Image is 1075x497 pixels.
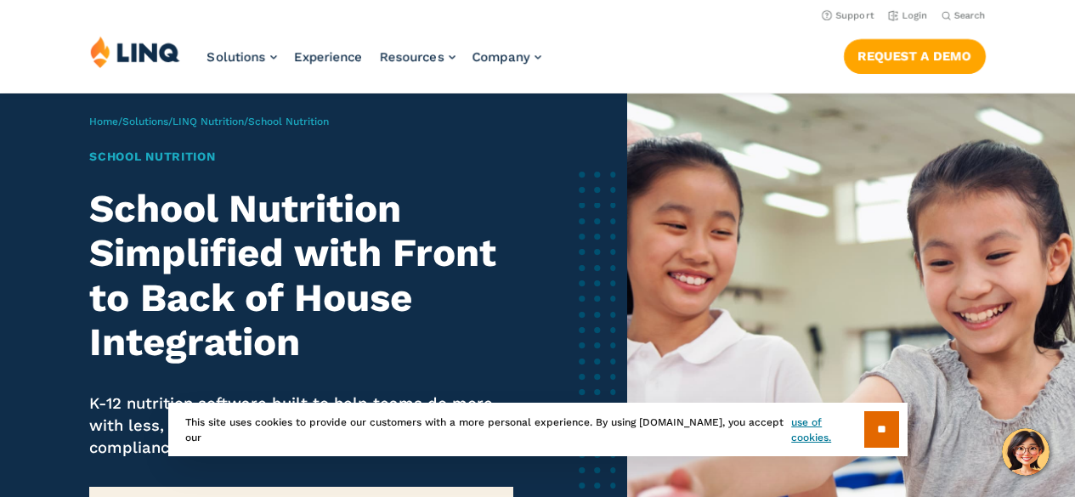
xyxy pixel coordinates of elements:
h2: School Nutrition Simplified with Front to Back of House Integration [89,187,512,365]
a: Home [89,116,118,127]
span: Solutions [207,49,266,65]
p: K-12 nutrition software built to help teams do more with less, maximize efficiency, and ensure co... [89,393,512,460]
a: Solutions [122,116,168,127]
a: Company [472,49,541,65]
a: Solutions [207,49,277,65]
a: use of cookies. [791,415,863,445]
img: LINQ | K‑12 Software [90,36,180,68]
button: Open Search Bar [942,9,986,22]
button: Hello, have a question? Let’s chat. [1002,428,1050,476]
a: LINQ Nutrition [173,116,244,127]
div: This site uses cookies to provide our customers with a more personal experience. By using [DOMAIN... [168,403,908,456]
h1: School Nutrition [89,148,512,166]
span: School Nutrition [248,116,329,127]
a: Support [822,10,874,21]
a: Request a Demo [844,39,986,73]
span: Company [472,49,530,65]
nav: Button Navigation [844,36,986,73]
span: Resources [380,49,444,65]
nav: Primary Navigation [207,36,541,92]
span: Search [954,10,986,21]
a: Resources [380,49,455,65]
a: Experience [294,49,363,65]
span: / / / [89,116,329,127]
a: Login [888,10,928,21]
